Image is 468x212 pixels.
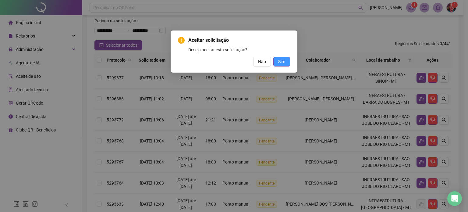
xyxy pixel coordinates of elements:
div: Open Intercom Messenger [447,191,462,206]
button: Não [253,57,271,66]
span: Não [258,58,266,65]
span: Sim [278,58,285,65]
div: Deseja aceitar esta solicitação? [188,46,290,53]
button: Sim [273,57,290,66]
span: Aceitar solicitação [188,37,290,44]
span: exclamation-circle [178,37,185,44]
